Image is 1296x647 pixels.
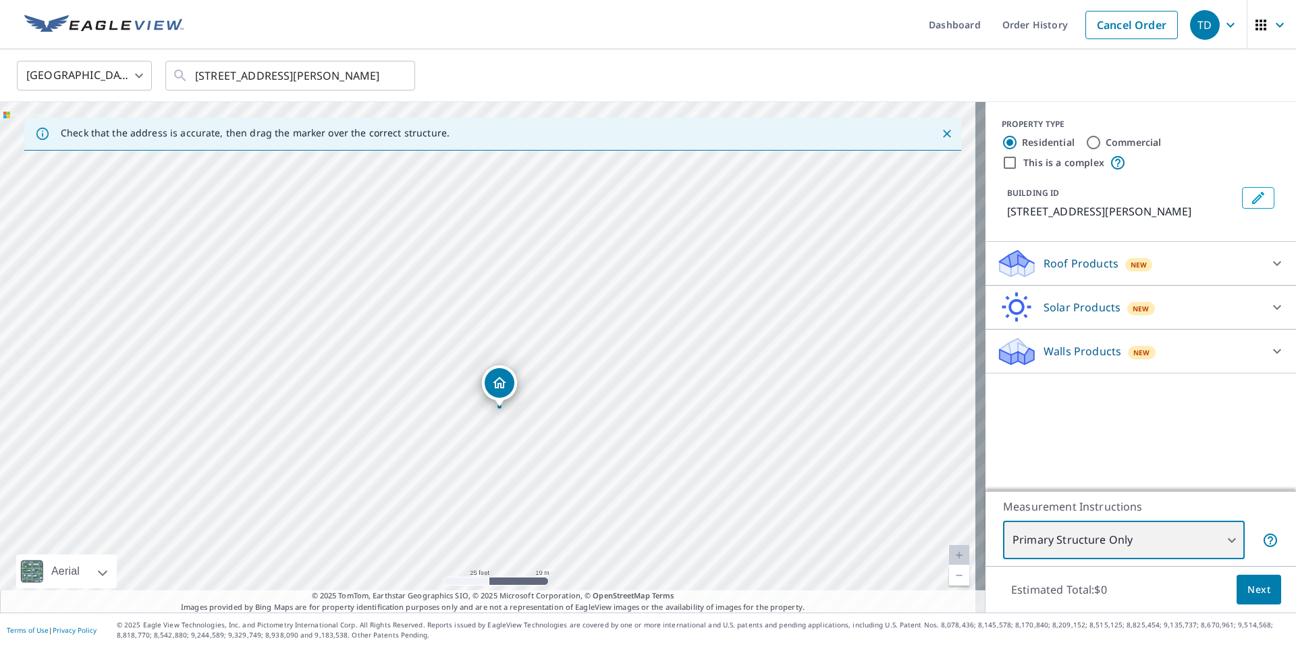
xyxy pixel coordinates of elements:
button: Edit building 1 [1242,187,1274,209]
p: [STREET_ADDRESS][PERSON_NAME] [1007,203,1237,219]
a: Privacy Policy [53,625,97,635]
div: TD [1190,10,1220,40]
div: PROPERTY TYPE [1002,118,1280,130]
div: [GEOGRAPHIC_DATA] [17,57,152,95]
p: Check that the address is accurate, then drag the marker over the correct structure. [61,127,450,139]
a: OpenStreetMap [593,590,649,600]
img: EV Logo [24,15,184,35]
span: Next [1247,581,1270,598]
label: Residential [1022,136,1075,149]
a: Cancel Order [1085,11,1178,39]
input: Search by address or latitude-longitude [195,57,387,95]
a: Current Level 20, Zoom In Disabled [949,545,969,565]
p: Measurement Instructions [1003,498,1278,515]
span: © 2025 TomTom, Earthstar Geographics SIO, © 2025 Microsoft Corporation, © [312,590,674,602]
span: Your report will include only the primary structure on the property. For example, a detached gara... [1262,532,1278,548]
p: | [7,626,97,634]
label: This is a complex [1023,156,1104,170]
div: Roof ProductsNew [996,247,1285,280]
div: Primary Structure Only [1003,521,1245,559]
p: © 2025 Eagle View Technologies, Inc. and Pictometry International Corp. All Rights Reserved. Repo... [117,620,1289,640]
div: Walls ProductsNew [996,335,1285,367]
div: Solar ProductsNew [996,291,1285,323]
p: Walls Products [1044,343,1121,359]
a: Terms of Use [7,625,49,635]
p: Estimated Total: $0 [1000,575,1118,604]
div: Aerial [47,554,84,588]
span: New [1133,303,1150,314]
div: Dropped pin, building 1, Residential property, 307 Jeff Ave Ephrata, PA 17522 [482,365,517,407]
label: Commercial [1106,136,1162,149]
p: BUILDING ID [1007,187,1059,199]
a: Current Level 20, Zoom Out [949,565,969,586]
div: Aerial [16,554,117,588]
span: New [1133,347,1150,358]
p: Roof Products [1044,255,1118,271]
p: Solar Products [1044,299,1120,315]
button: Next [1237,575,1281,605]
a: Terms [652,590,674,600]
span: New [1131,259,1147,270]
button: Close [938,125,956,143]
